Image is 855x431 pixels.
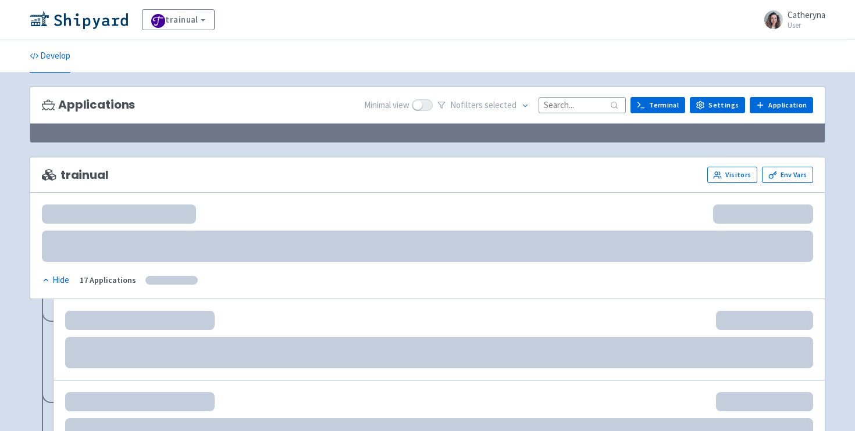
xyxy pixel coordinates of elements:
[450,99,516,112] span: No filter s
[42,274,69,287] div: Hide
[762,167,813,183] a: Env Vars
[750,97,813,113] a: Application
[757,10,825,29] a: Catheryna User
[142,9,215,30] a: trainual
[788,21,825,29] small: User
[30,40,70,73] a: Develop
[788,9,825,20] span: Catheryna
[30,10,128,29] img: Shipyard logo
[364,99,409,112] span: Minimal view
[42,274,70,287] button: Hide
[42,168,109,182] span: trainual
[42,98,135,112] h3: Applications
[484,99,516,110] span: selected
[690,97,745,113] a: Settings
[630,97,685,113] a: Terminal
[707,167,757,183] a: Visitors
[539,97,626,113] input: Search...
[80,274,136,287] div: 17 Applications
